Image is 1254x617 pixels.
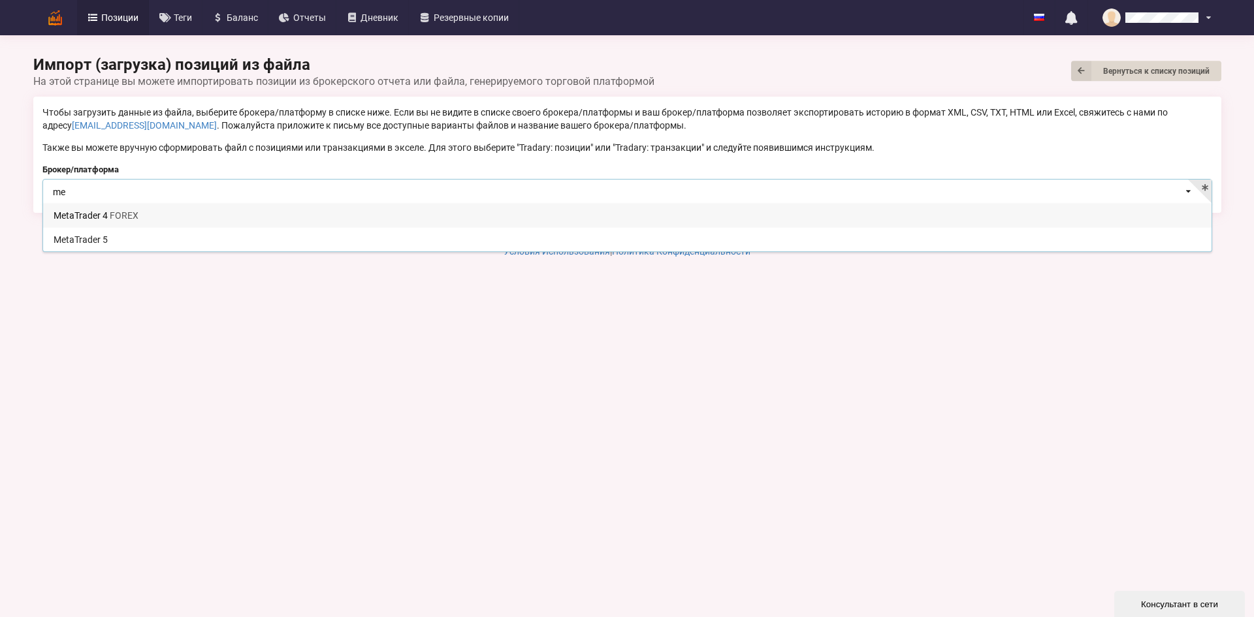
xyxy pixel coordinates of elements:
[110,210,138,221] span: FOREX
[174,13,192,22] span: Теги
[293,13,326,22] span: Отчеты
[42,106,1212,132] p: Чтобы загрузить данные из файла, выберите брокера/платформу в списке ниже. Если вы не видите в сп...
[434,13,509,22] span: Резервные копии
[33,55,1221,87] div: Импорт (загрузка) позиций из файла
[43,203,1212,227] div: MetaTrader 4
[101,13,138,22] span: Позиции
[33,231,1221,259] div: © 2025 - Tradary. Электронный адрес службы поддержки — . Новости и справочные материалы — |
[43,227,1212,251] div: MetaTrader 5
[33,75,1221,87] div: На этой странице вы можете импортировать позиции из брокерского отчета или файла, генерируемого т...
[1114,588,1247,617] iframe: chat widget
[1102,8,1121,27] img: no_avatar_64x64-c1df70be568ff5ffbc6dc4fa4a63b692.png
[1071,61,1221,81] a: Вернуться к списку позиций
[72,120,217,131] a: [EMAIL_ADDRESS][DOMAIN_NAME]
[361,13,398,22] span: Дневник
[227,13,258,22] span: Баланс
[42,163,1212,176] label: Брокер/платформа
[42,141,1212,154] p: Также вы можете вручную сформировать файл с позициями или транзакциями в экселе. Для этого выбери...
[44,7,67,29] img: logo-5391b84d95ca78eb0fcbe8eb83ca0fe5.png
